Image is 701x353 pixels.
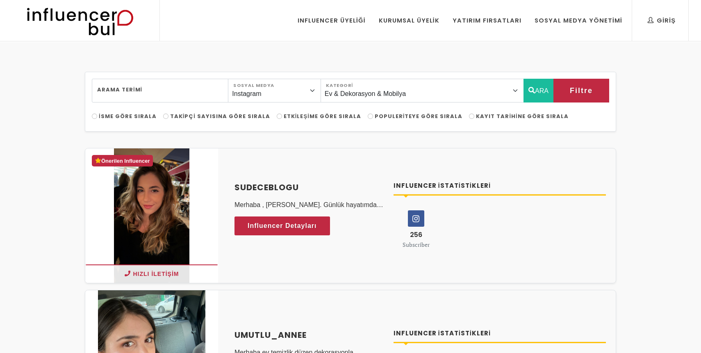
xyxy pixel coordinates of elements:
[648,16,676,25] div: Giriş
[410,230,422,239] span: 256
[553,79,609,102] button: Filtre
[394,181,606,191] h4: Influencer İstatistikleri
[234,200,384,210] p: Merhaba , [PERSON_NAME]. Günlük hayatımdan , evimden gezdiğim yerlerden kesitler paylaştığım bir ...
[394,329,606,338] h4: Influencer İstatistikleri
[476,112,568,120] span: Kayıt Tarihine Göre Sırala
[234,181,384,194] a: sudeceblogu
[248,220,317,232] span: Influencer Detayları
[99,112,157,120] span: İsme Göre Sırala
[570,84,593,98] span: Filtre
[403,241,430,248] small: Subscriber
[298,16,366,25] div: Influencer Üyeliği
[379,16,439,25] div: Kurumsal Üyelik
[453,16,521,25] div: Yatırım Fırsatları
[92,155,153,167] div: Önerilen Influencer
[368,114,373,119] input: Populeriteye Göre Sırala
[469,114,474,119] input: Kayıt Tarihine Göre Sırala
[234,329,384,341] a: Umutlu_annee
[523,79,553,102] button: ARA
[375,112,463,120] span: Populeriteye Göre Sırala
[92,114,97,119] input: İsme Göre Sırala
[92,79,228,102] input: Search..
[170,112,270,120] span: Takipçi Sayısına Göre Sırala
[85,264,218,283] button: Hızlı İletişim
[284,112,361,120] span: Etkileşime Göre Sırala
[163,114,168,119] input: Takipçi Sayısına Göre Sırala
[535,16,622,25] div: Sosyal Medya Yönetimi
[234,216,330,235] a: Influencer Detayları
[277,114,282,119] input: Etkileşime Göre Sırala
